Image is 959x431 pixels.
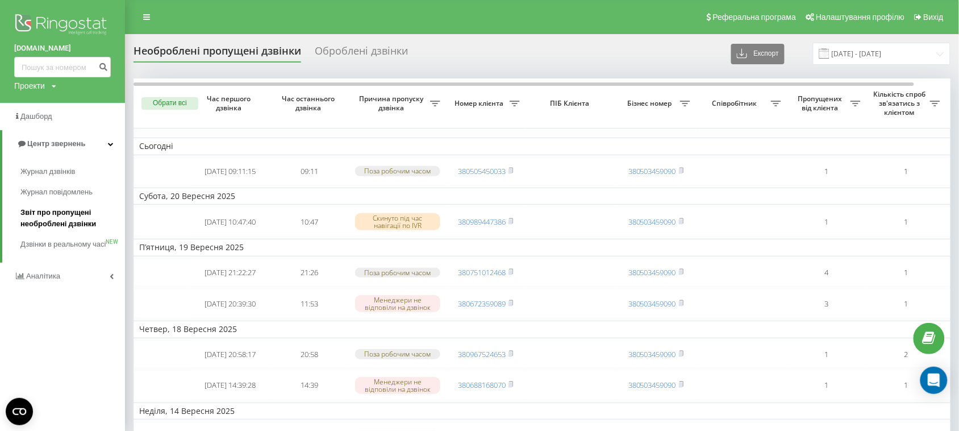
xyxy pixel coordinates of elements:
span: Центр звернень [27,139,85,148]
span: Номер клієнта [452,99,510,108]
td: 1 [866,158,946,185]
td: 14:39 [270,370,349,400]
div: Поза робочим часом [355,349,440,359]
td: 20:58 [270,341,349,368]
td: [DATE] 20:39:30 [190,289,270,319]
div: Поза робочим часом [355,166,440,176]
a: [DOMAIN_NAME] [14,43,111,54]
td: [DATE] 14:39:28 [190,370,270,400]
a: 380503459090 [628,217,676,227]
td: 1 [866,370,946,400]
button: Експорт [731,44,785,64]
td: [DATE] 21:22:27 [190,259,270,287]
a: 380503459090 [628,267,676,277]
td: 4 [787,259,866,287]
td: 09:11 [270,158,349,185]
a: 380505450033 [458,166,506,176]
td: 1 [787,158,866,185]
a: 380751012468 [458,267,506,277]
td: 21:26 [270,259,349,287]
div: Менеджери не відповіли на дзвінок [355,377,440,394]
a: 380989447386 [458,217,506,227]
td: [DATE] 10:47:40 [190,207,270,237]
span: Журнал повідомлень [20,187,93,198]
span: ПІБ Клієнта [535,99,607,108]
span: Дашборд [20,112,52,121]
span: Звіт про пропущені необроблені дзвінки [20,207,119,230]
div: Проекти [14,80,45,92]
td: 10:47 [270,207,349,237]
span: Журнал дзвінків [20,166,75,177]
td: 1 [866,207,946,237]
span: Кількість спроб зв'язатись з клієнтом [872,90,930,117]
a: Звіт про пропущені необроблені дзвінки [20,202,125,234]
span: Співробітник [702,99,771,108]
span: Дзвінки в реальному часі [20,239,106,250]
td: 2 [866,341,946,368]
div: Менеджери не відповіли на дзвінок [355,295,440,312]
a: 380503459090 [628,299,676,309]
span: Реферальна програма [713,13,797,22]
span: Час першого дзвінка [199,94,261,112]
a: Центр звернень [2,130,125,158]
td: [DATE] 09:11:15 [190,158,270,185]
a: Журнал дзвінків [20,161,125,182]
td: 1 [787,341,866,368]
span: Вихід [924,13,944,22]
button: Обрати всі [141,97,198,110]
div: Оброблені дзвінки [315,45,408,63]
a: Журнал повідомлень [20,182,125,202]
a: 380967524653 [458,349,506,359]
td: 11:53 [270,289,349,319]
a: 380503459090 [628,380,676,390]
span: Причина пропуску дзвінка [355,94,430,112]
td: 1 [787,370,866,400]
a: 380672359089 [458,299,506,309]
div: Поза робочим часом [355,268,440,277]
button: Open CMP widget [6,398,33,425]
div: Необроблені пропущені дзвінки [134,45,301,63]
td: [DATE] 20:58:17 [190,341,270,368]
span: Час останнього дзвінка [279,94,340,112]
td: 1 [787,207,866,237]
td: 3 [787,289,866,319]
div: Скинуто під час навігації по IVR [355,213,440,230]
td: 1 [866,289,946,319]
div: Open Intercom Messenger [920,367,948,394]
a: 380503459090 [628,349,676,359]
img: Ringostat logo [14,11,111,40]
a: 380503459090 [628,166,676,176]
a: 380688168070 [458,380,506,390]
span: Пропущених від клієнта [793,94,850,112]
span: Налаштування профілю [816,13,904,22]
span: Бізнес номер [622,99,680,108]
a: Дзвінки в реальному часіNEW [20,234,125,255]
input: Пошук за номером [14,57,111,77]
td: 1 [866,259,946,287]
span: Аналiтика [26,272,60,280]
